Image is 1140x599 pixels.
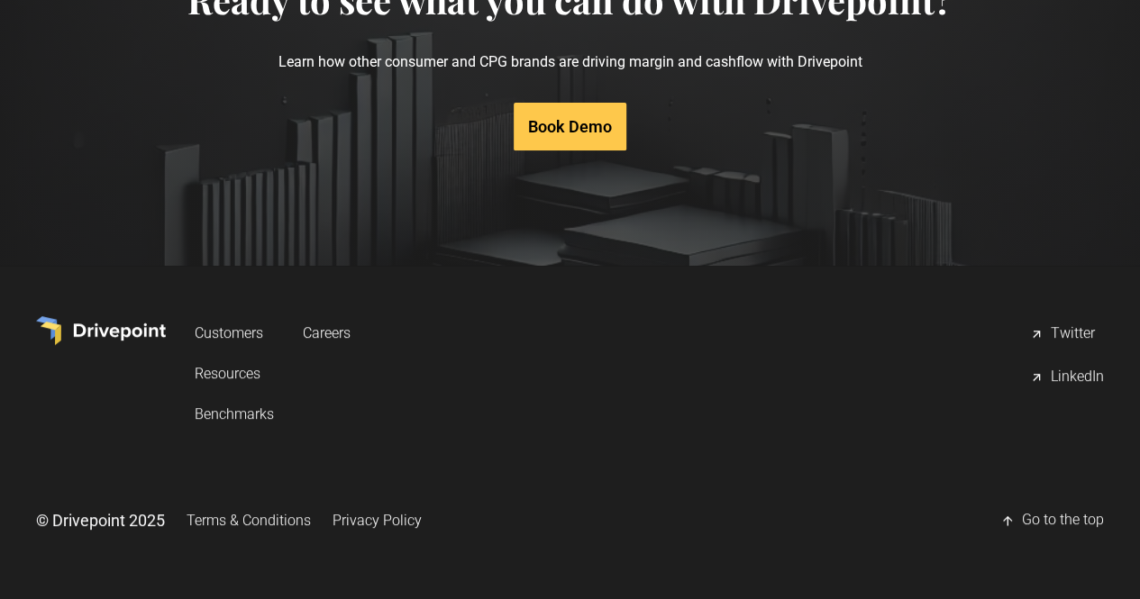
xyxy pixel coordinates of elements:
p: Learn how other consumer and CPG brands are driving margin and cashflow with Drivepoint [187,22,953,102]
div: LinkedIn [1051,367,1104,388]
a: Terms & Conditions [187,504,311,537]
div: © Drivepoint 2025 [36,509,165,531]
div: Go to the top [1022,510,1104,531]
a: Privacy Policy [333,504,422,537]
div: Twitter [1051,323,1095,345]
a: Book Demo [514,103,626,150]
a: Customers [195,316,274,349]
a: Go to the top [1000,503,1104,539]
a: Careers [303,316,351,349]
a: Benchmarks [195,397,274,431]
a: LinkedIn [1029,359,1104,395]
a: Twitter [1029,316,1104,352]
a: Resources [195,357,274,390]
